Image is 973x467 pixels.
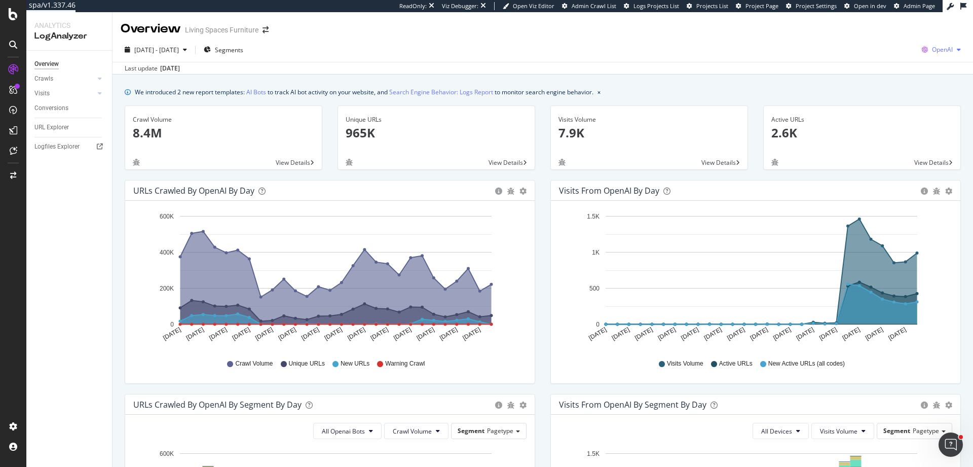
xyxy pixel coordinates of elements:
div: Overview [34,59,59,69]
span: Visits Volume [820,427,857,436]
button: All Devices [753,423,809,439]
span: New Active URLs (all codes) [768,360,845,368]
text: [DATE] [795,326,815,342]
a: Project Page [736,2,778,10]
div: Unique URLs [346,115,527,124]
div: Living Spaces Furniture [185,25,258,35]
a: Overview [34,59,105,69]
span: Open Viz Editor [513,2,554,10]
span: Segments [215,46,243,54]
text: [DATE] [818,326,838,342]
a: Logfiles Explorer [34,141,105,152]
span: Unique URLs [289,360,325,368]
div: circle-info [921,188,928,195]
span: Warning Crawl [385,360,425,368]
text: [DATE] [772,326,792,342]
iframe: Intercom live chat [939,433,963,457]
div: circle-info [495,188,502,195]
text: [DATE] [726,326,746,342]
div: Last update [125,64,180,73]
div: LogAnalyzer [34,30,104,42]
text: [DATE] [680,326,700,342]
text: [DATE] [657,326,677,342]
span: View Details [276,158,310,167]
p: 8.4M [133,124,314,141]
div: gear [519,402,527,409]
div: Overview [121,20,181,38]
text: [DATE] [208,326,228,342]
div: We introduced 2 new report templates: to track AI bot activity on your website, and to monitor se... [135,87,593,97]
a: Open in dev [844,2,886,10]
div: Crawls [34,74,53,84]
text: 600K [160,213,174,220]
span: Logs Projects List [633,2,679,10]
text: [DATE] [749,326,769,342]
span: View Details [914,158,949,167]
button: [DATE] - [DATE] [121,42,191,58]
div: Conversions [34,103,68,114]
div: bug [133,159,140,166]
a: Logs Projects List [624,2,679,10]
text: [DATE] [323,326,344,342]
span: Crawl Volume [393,427,432,436]
text: 1.5K [587,450,600,457]
button: All Openai Bots [313,423,382,439]
a: Conversions [34,103,105,114]
text: [DATE] [462,326,482,342]
span: All Openai Bots [322,427,365,436]
div: bug [771,159,778,166]
button: OpenAI [918,42,965,58]
span: View Details [489,158,523,167]
button: Segments [200,42,247,58]
span: Pagetype [487,426,513,435]
text: 400K [160,249,174,256]
span: OpenAI [932,45,953,54]
span: Project Page [745,2,778,10]
span: Open in dev [854,2,886,10]
button: Crawl Volume [384,423,448,439]
text: [DATE] [416,326,436,342]
span: All Devices [761,427,792,436]
span: Segment [458,426,484,435]
text: [DATE] [369,326,390,342]
span: Admin Crawl List [572,2,616,10]
span: [DATE] - [DATE] [134,46,179,54]
div: gear [519,188,527,195]
text: 600K [160,450,174,457]
div: Analytics [34,20,104,30]
span: Admin Page [904,2,935,10]
a: Admin Page [894,2,935,10]
div: ReadOnly: [399,2,427,10]
a: URL Explorer [34,122,105,133]
svg: A chart. [133,209,523,350]
text: [DATE] [611,326,631,342]
text: [DATE] [587,326,608,342]
text: [DATE] [703,326,723,342]
span: Project Settings [796,2,837,10]
text: [DATE] [162,326,182,342]
text: [DATE] [392,326,413,342]
a: Search Engine Behavior: Logs Report [389,87,493,97]
div: Visits [34,88,50,99]
text: [DATE] [438,326,459,342]
text: 200K [160,285,174,292]
text: [DATE] [231,326,251,342]
div: circle-info [921,402,928,409]
p: 7.9K [558,124,740,141]
text: 500 [589,285,600,292]
span: Pagetype [913,426,939,435]
span: Active URLs [719,360,753,368]
text: [DATE] [277,326,297,342]
span: New URLs [341,360,369,368]
div: URLs Crawled by OpenAI by day [133,186,254,196]
div: bug [933,188,940,195]
button: Visits Volume [811,423,874,439]
div: bug [507,402,514,409]
a: Admin Crawl List [562,2,616,10]
a: Crawls [34,74,95,84]
text: [DATE] [633,326,654,342]
div: Visits from OpenAI By Segment By Day [559,400,706,410]
div: bug [558,159,566,166]
div: bug [933,402,940,409]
